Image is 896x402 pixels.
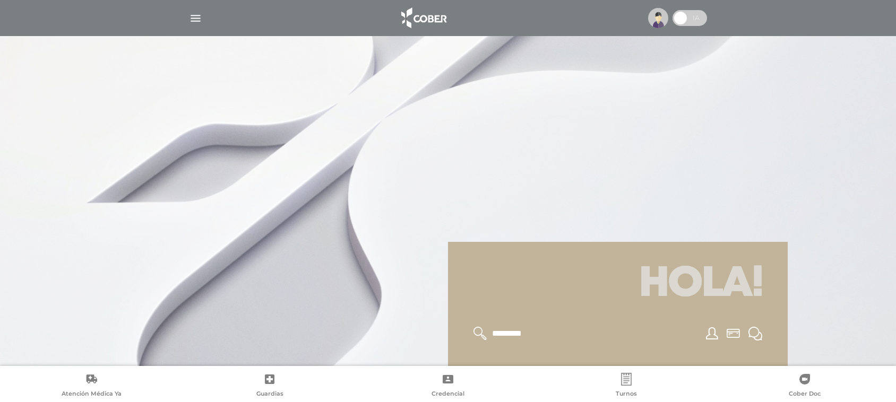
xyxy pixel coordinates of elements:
[189,12,202,25] img: Cober_menu-lines-white.svg
[537,373,716,400] a: Turnos
[359,373,537,400] a: Credencial
[2,373,180,400] a: Atención Médica Ya
[616,390,637,399] span: Turnos
[62,390,122,399] span: Atención Médica Ya
[432,390,464,399] span: Credencial
[395,5,451,31] img: logo_cober_home-white.png
[461,255,775,314] h1: Hola!
[716,373,894,400] a: Cober Doc
[789,390,821,399] span: Cober Doc
[180,373,359,400] a: Guardias
[648,8,668,28] img: profile-placeholder.svg
[256,390,283,399] span: Guardias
